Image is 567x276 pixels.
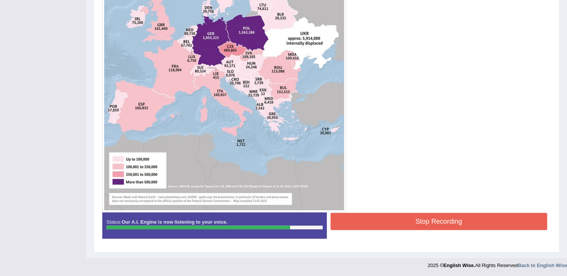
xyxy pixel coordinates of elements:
[428,258,567,269] div: 2025 © All Rights Reserved
[102,212,327,239] div: Status:
[121,219,227,225] strong: Our A.I. Engine is now listening to your voice.
[518,263,567,268] a: Back to English Wise
[331,213,548,230] button: Stop Recording
[443,263,475,268] strong: English Wise.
